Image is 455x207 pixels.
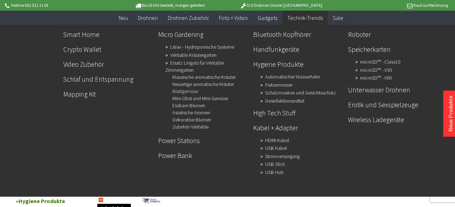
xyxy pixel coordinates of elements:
[265,72,320,82] a: Automatischer Wasserhahn
[114,11,133,25] a: Neu
[63,58,152,70] a: Video Zubehör
[119,14,128,21] span: Neu
[253,28,342,40] a: Bluetooth Kopfhörer
[337,1,448,10] p: Kauf auf Rechnung
[172,108,210,118] a: Asiatische Aromen
[348,28,437,40] a: Roboter
[219,14,248,21] span: Foto + Video
[214,11,253,25] a: Foto + Video
[63,43,152,55] a: Crypto Wallet
[253,58,342,70] a: Hygiene Produkte
[170,50,216,60] a: Véritable Kräutergarten
[348,84,437,96] a: Unterwasser Drohnen
[172,115,211,125] a: Dekorative Blumen
[172,79,234,89] a: Neuartige aromatische Kräuter
[265,96,304,106] a: Desinfektionsmittel
[253,43,342,55] a: Handfunkgeräte
[360,57,400,67] a: microSD™ - Class10
[133,11,163,25] a: Drohnen
[360,65,392,75] a: microSD™ - V30
[172,122,209,132] a: Zubehör Véritable
[158,28,247,40] a: Micro Gardening
[63,28,152,40] a: Smart Home
[63,88,152,100] a: Mapping Kit
[4,1,114,10] p: Hotline 032 511 11 03
[12,196,83,206] a: Hygiene Produkte
[265,88,336,98] a: Schutzmasken und Gesichtsschutz
[348,114,437,126] a: Wireless Ladegeräte
[226,1,337,10] p: DJI Drohnen Dealer [GEOGRAPHIC_DATA]
[253,107,342,119] a: High Tech Stuff
[328,11,348,25] a: Sale
[265,151,300,161] a: Stromversorgung
[265,135,289,145] a: HDMI Kabel
[158,135,247,147] a: Power Stations
[253,11,282,25] a: Gadgets
[265,167,284,177] a: USB Hub
[258,14,277,21] span: Gadgets
[447,96,454,132] a: Neue Produkte
[114,1,225,10] p: Bis 16 Uhr bestellt, morgen geliefert.
[172,72,236,82] a: Klassische aromatische Kräuter
[282,11,328,25] a: Technik-Trends
[333,14,343,21] span: Sale
[63,73,152,85] a: Schlaf und Entspannung
[170,42,234,52] a: Litrax - Hydroponische Systeme
[265,143,287,153] a: USB Kabel
[265,159,285,169] a: USB Stick
[348,43,437,55] a: Speicherkarten
[172,86,198,96] a: Blattgemüse
[265,80,293,90] a: Fiebermesser
[163,11,214,25] a: Drohnen Zubehör
[253,122,342,134] a: Kabel + Adapter
[172,93,228,103] a: Mini-Obst und Mini-Gemüse
[287,14,323,21] span: Technik-Trends
[348,99,437,111] a: Erotik und Sexspielzeuge
[172,100,205,110] a: Essbare Blumen
[165,58,224,75] a: Ersatz Lingots für Véritable Zimmergarten
[168,14,209,21] span: Drohnen Zubehör
[158,149,247,162] a: Power Bank
[138,14,158,21] span: Drohnen
[360,73,392,83] a: microSD™ - V60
